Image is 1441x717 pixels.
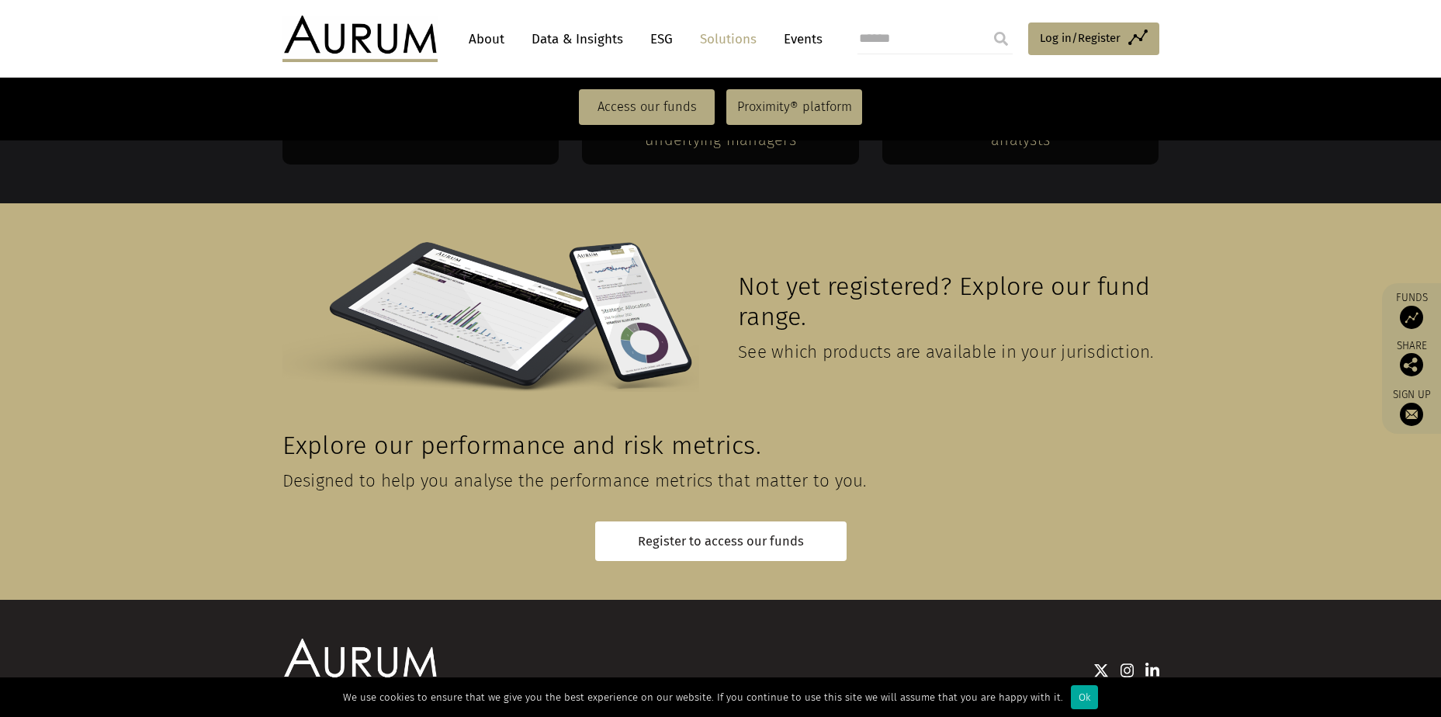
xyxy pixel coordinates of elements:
img: Aurum Logo [282,639,438,685]
a: Sign up [1390,388,1433,426]
a: About [461,25,512,54]
a: Solutions [692,25,764,54]
img: Linkedin icon [1145,663,1159,678]
img: Aurum [282,16,438,62]
a: Access our funds [579,89,715,125]
div: Ok [1071,685,1098,709]
span: Designed to help you analyse the performance metrics that matter to you. [282,470,867,491]
a: ESG [643,25,681,54]
img: Instagram icon [1121,663,1134,678]
a: Proximity® platform [726,89,862,125]
a: Funds [1390,291,1433,329]
a: Data & Insights [524,25,631,54]
input: Submit [985,23,1017,54]
span: See which products are available in your jurisdiction. [738,341,1154,362]
img: Share this post [1400,353,1423,376]
span: Log in/Register [1040,29,1121,47]
a: Events [776,25,823,54]
span: Explore our performance and risk metrics. [282,431,761,461]
a: Register to access our funds [595,521,847,561]
a: Log in/Register [1028,23,1159,55]
div: Share [1390,341,1433,376]
img: Twitter icon [1093,663,1109,678]
span: Not yet registered? Explore our fund range. [738,272,1150,332]
img: Sign up to our newsletter [1400,403,1423,426]
img: Access Funds [1400,306,1423,329]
